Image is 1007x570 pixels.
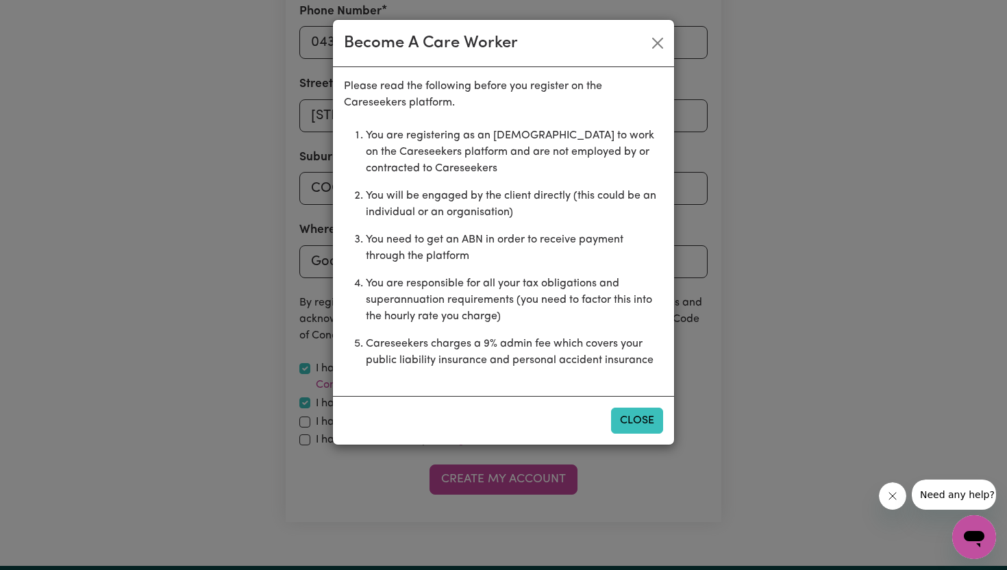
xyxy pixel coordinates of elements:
[366,270,663,330] li: You are responsible for all your tax obligations and superannuation requirements (you need to fac...
[344,31,518,55] div: Become A Care Worker
[366,122,663,182] li: You are registering as an [DEMOGRAPHIC_DATA] to work on the Careseekers platform and are not empl...
[366,182,663,226] li: You will be engaged by the client directly (this could be an individual or an organisation)
[879,482,906,510] iframe: Close message
[952,515,996,559] iframe: Button to launch messaging window
[611,408,663,434] button: Close
[366,330,663,374] li: Careseekers charges a 9% admin fee which covers your public liability insurance and personal acci...
[366,226,663,270] li: You need to get an ABN in order to receive payment through the platform
[647,32,669,54] button: Close
[912,480,996,510] iframe: Message from company
[344,78,663,111] p: Please read the following before you register on the Careseekers platform.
